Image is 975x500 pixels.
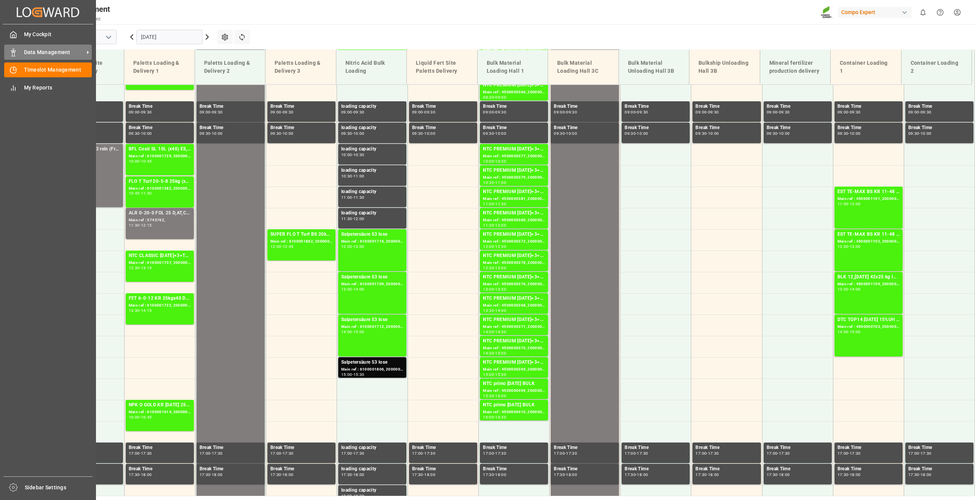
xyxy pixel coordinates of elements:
div: - [139,224,141,227]
div: Break Time [129,444,191,452]
div: 14:30 [483,351,494,355]
div: 10:00 [708,132,719,135]
div: 16:30 [495,415,506,419]
div: 11:00 [353,174,364,178]
div: Paletts Loading & Delivery 1 [130,56,189,78]
div: Break Time [412,103,474,110]
div: EST TE-MAX BS KR 11-48 1000kg BB [838,231,900,238]
div: Break Time [767,444,829,452]
div: 09:00 [554,110,565,114]
div: - [494,245,495,248]
div: 10:30 [495,160,506,163]
div: - [848,110,849,114]
div: - [706,132,708,135]
div: 15:00 [850,330,861,334]
div: 14:00 [483,330,494,334]
div: 13:00 [838,288,849,291]
div: 09:30 [212,110,223,114]
div: - [139,415,141,419]
div: NTC PREMIUM [DATE]+3+TE BULK [483,273,545,281]
div: BFL Costi SL 10L (x40) ES,PTFLO T EAGLE MASTER [DATE] 25kg(x40) INTFET 6-0-12 KR 25kgx40 DE,AT,FR... [129,145,191,153]
div: 13:00 [353,245,364,248]
div: 15:00 [483,373,494,376]
div: 13:15 [141,266,152,270]
div: 09:00 [908,110,919,114]
div: NTC PREMIUM [DATE]+3+TE BULK [483,188,545,196]
div: Main ref : 4500000410, 2000000327 [483,409,545,415]
button: show 0 new notifications [914,4,932,21]
div: 15:30 [353,373,364,376]
div: - [352,288,353,291]
div: Break Time [270,103,332,110]
div: ALR 0-20-0 FOL 25 D,AT,CH,EN,BLN;BLK CLASSIC [DATE] FOL 25 D,EN,FR,NL,PL;BLK CLASSIC [DATE] FOL 2... [129,209,191,217]
div: NTC PREMIUM [DATE]+3+TE BULK [483,209,545,217]
div: Break Time [908,124,970,132]
div: Break Time [270,124,332,132]
div: 12:00 [353,217,364,220]
div: NTC PREMIUM [DATE]+3+TE BULK [483,295,545,302]
div: - [352,330,353,334]
div: NTC PREMIUM [DATE]+3+TE BULK [483,167,545,174]
div: 10:00 [483,160,494,163]
div: 15:30 [483,394,494,398]
div: 15:00 [495,351,506,355]
div: Salpetersäure 53 lose [341,359,403,366]
div: 09:30 [200,132,211,135]
div: 12:00 [483,245,494,248]
div: 10:00 [850,132,861,135]
div: 13:30 [483,309,494,312]
div: EST TE-MAX BS KR 11-48 1000kg BB [838,188,900,196]
div: 10:00 [637,132,648,135]
div: 09:00 [200,110,211,114]
div: 09:00 [341,110,352,114]
div: loading capacity [341,145,403,153]
div: 14:00 [341,330,352,334]
div: - [494,160,495,163]
div: 17:30 [141,452,152,455]
div: Paletts Loading & Delivery 3 [272,56,330,78]
div: 17:00 [129,452,140,455]
div: Break Time [554,103,616,110]
span: Data Management [24,48,84,56]
input: DD.MM.YYYY [136,30,203,44]
div: - [494,373,495,376]
div: Main ref : 6100001716, 2000001430 [341,238,403,245]
div: 14:00 [495,309,506,312]
div: Break Time [625,444,687,452]
div: - [352,153,353,157]
div: 11:00 [838,202,849,206]
div: Main ref : 4500000409, 2000000327 [483,388,545,394]
div: 09:00 [767,110,778,114]
div: Salpetersäure 53 lose [341,316,403,324]
div: - [352,132,353,135]
div: 10:00 [353,132,364,135]
div: Paletts Loading & Delivery 2 [201,56,259,78]
div: Main ref : 4500000381, 2000000279 [483,196,545,202]
div: - [423,110,424,114]
div: Main ref : 4500000703, 2000000567 [838,324,900,330]
div: Break Time [838,124,900,132]
div: - [494,309,495,312]
div: 11:30 [341,217,352,220]
div: loading capacity [341,209,403,217]
div: loading capacity [341,124,403,132]
div: Break Time [838,103,900,110]
div: 15:00 [341,373,352,376]
div: - [281,110,283,114]
div: Main ref : 4500000371, 2000000279 [483,324,545,330]
div: NTC PREMIUM [DATE]+3+TE BULK [483,252,545,260]
div: Break Time [200,444,262,452]
div: Main ref : 4500001102, 2000001085 [838,238,900,245]
div: 14:00 [353,288,364,291]
div: 10:00 [424,132,435,135]
div: Mineral fertilizer production delivery [766,56,825,78]
div: 10:00 [495,132,506,135]
div: 09:30 [708,110,719,114]
div: 13:30 [495,288,506,291]
div: - [494,202,495,206]
div: Break Time [129,124,191,132]
div: Break Time [200,103,262,110]
div: Main ref : 6100001614, 2000001384 [129,409,191,415]
div: 11:00 [495,181,506,184]
div: - [565,110,566,114]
